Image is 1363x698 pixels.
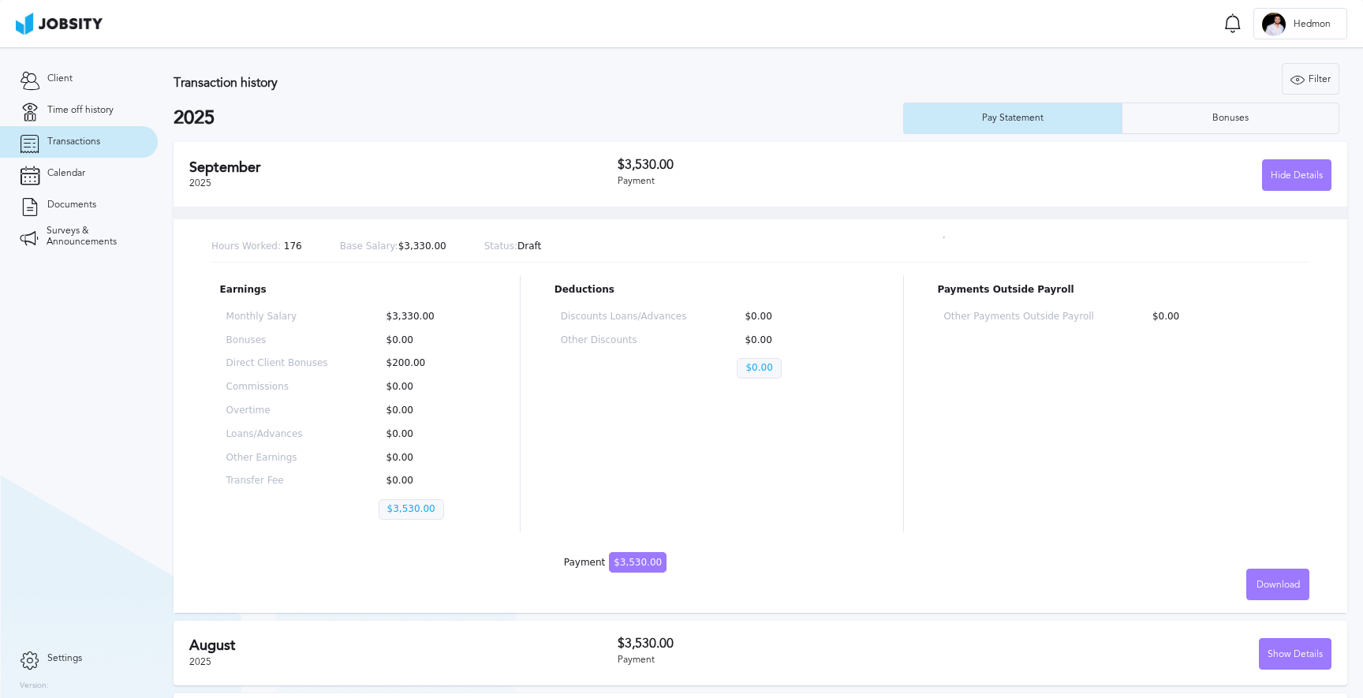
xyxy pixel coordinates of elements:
[974,113,1051,124] div: Pay Statement
[226,453,328,464] p: Other Earnings
[737,335,863,346] p: $0.00
[1257,580,1300,591] span: Download
[211,241,302,252] p: 176
[484,241,542,252] p: Draft
[1246,569,1309,600] button: Download
[618,158,975,172] h3: $3,530.00
[47,105,114,116] span: Time off history
[226,382,328,393] p: Commissions
[220,285,487,296] p: Earnings
[379,405,480,416] p: $0.00
[226,358,328,369] p: Direct Client Bonuses
[47,136,100,147] span: Transactions
[379,453,480,464] p: $0.00
[1262,159,1331,191] button: Hide Details
[226,405,328,416] p: Overtime
[564,558,667,569] div: Payment
[340,241,446,252] p: $3,330.00
[609,552,667,573] span: $3,530.00
[47,73,73,84] span: Client
[47,226,138,248] span: Surveys & Announcements
[1282,63,1339,95] button: Filter
[618,655,975,666] div: Payment
[189,177,211,188] span: 2025
[379,476,480,487] p: $0.00
[211,241,281,252] span: Hours Worked:
[1253,8,1347,39] button: HHedmon
[379,358,480,369] p: $200.00
[561,312,687,323] p: Discounts Loans/Advances
[618,176,975,187] div: Payment
[189,637,618,654] h2: August
[737,358,781,379] p: $0.00
[47,653,82,664] span: Settings
[737,312,863,323] p: $0.00
[174,76,811,90] h3: Transaction history
[943,312,1093,323] p: Other Payments Outside Payroll
[1145,312,1294,323] p: $0.00
[20,681,49,691] label: Version:
[1259,638,1331,670] button: Show Details
[340,241,398,252] span: Base Salary:
[937,285,1301,296] p: Payments Outside Payroll
[226,476,328,487] p: Transfer Fee
[16,13,103,35] img: ab4bad089aa723f57921c736e9817d99.png
[47,200,96,211] span: Documents
[1122,103,1340,134] button: Bonuses
[561,335,687,346] p: Other Discounts
[1286,19,1339,30] span: Hedmon
[379,382,480,393] p: $0.00
[189,656,211,667] span: 2025
[484,241,517,252] span: Status:
[1262,13,1286,36] div: H
[226,429,328,440] p: Loans/Advances
[379,429,480,440] p: $0.00
[1263,160,1331,192] div: Hide Details
[903,103,1122,134] button: Pay Statement
[47,168,85,179] span: Calendar
[379,499,444,520] p: $3,530.00
[226,312,328,323] p: Monthly Salary
[226,335,328,346] p: Bonuses
[1283,64,1339,95] div: Filter
[618,636,975,651] h3: $3,530.00
[189,159,618,176] h2: September
[174,107,903,129] h2: 2025
[1204,113,1257,124] div: Bonuses
[555,285,869,296] p: Deductions
[379,312,480,323] p: $3,330.00
[379,335,480,346] p: $0.00
[1260,639,1331,670] div: Show Details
